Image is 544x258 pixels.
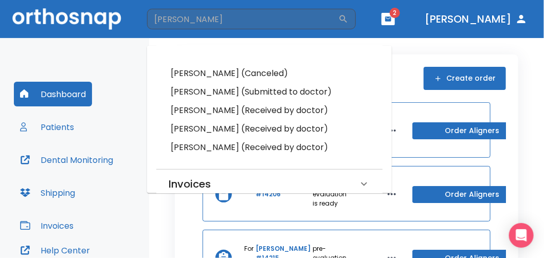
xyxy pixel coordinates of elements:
[256,180,311,208] a: [PERSON_NAME] #14206
[171,66,368,81] h6: [PERSON_NAME] (Canceled)
[244,180,253,208] p: For
[171,103,368,118] h6: [PERSON_NAME] (Received by doctor)
[171,85,368,99] h6: [PERSON_NAME] (Submitted to doctor)
[390,8,400,18] span: 2
[14,82,92,106] button: Dashboard
[509,223,534,248] div: Open Intercom Messenger
[424,67,506,90] button: Create order
[12,8,121,29] img: Orthosnap
[412,186,532,203] button: Order Aligners
[147,9,338,29] input: Search by Patient Name or Case #
[14,180,81,205] button: Shipping
[14,148,119,172] button: Dental Monitoring
[169,176,211,192] h6: Invoices
[412,122,532,139] button: Order Aligners
[156,170,383,198] div: Invoices
[156,23,383,60] div: Patients
[169,33,211,50] h6: Patients
[171,122,368,136] h6: [PERSON_NAME] (Received by doctor)
[313,180,347,208] p: pre-evaluation is ready
[421,10,532,28] button: [PERSON_NAME]
[14,115,80,139] button: Patients
[171,140,368,155] h6: [PERSON_NAME] (Received by doctor)
[14,213,80,238] button: Invoices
